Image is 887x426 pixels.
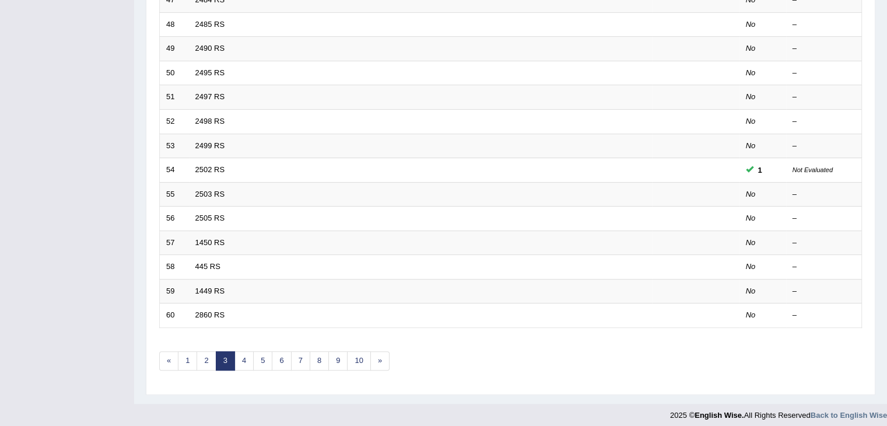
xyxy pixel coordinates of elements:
a: 1449 RS [195,287,225,295]
td: 60 [160,303,189,328]
a: 2497 RS [195,92,225,101]
div: – [793,19,856,30]
a: 2860 RS [195,310,225,319]
strong: English Wise. [695,411,744,420]
td: 58 [160,255,189,280]
em: No [746,44,756,53]
a: » [370,351,390,371]
a: 3 [216,351,235,371]
td: 52 [160,109,189,134]
a: 445 RS [195,262,220,271]
td: 59 [160,279,189,303]
em: No [746,117,756,125]
a: 8 [310,351,329,371]
td: 53 [160,134,189,158]
div: – [793,68,856,79]
td: 56 [160,207,189,231]
em: No [746,190,756,198]
a: 2503 RS [195,190,225,198]
a: 2502 RS [195,165,225,174]
div: – [793,286,856,297]
td: 48 [160,12,189,37]
td: 55 [160,182,189,207]
a: 2 [197,351,216,371]
em: No [746,20,756,29]
a: 2495 RS [195,68,225,77]
em: No [746,68,756,77]
div: – [793,43,856,54]
div: – [793,310,856,321]
em: No [746,214,756,222]
div: – [793,141,856,152]
a: 2490 RS [195,44,225,53]
em: No [746,238,756,247]
a: 2505 RS [195,214,225,222]
div: – [793,116,856,127]
em: No [746,287,756,295]
div: – [793,213,856,224]
a: 10 [347,351,370,371]
div: – [793,189,856,200]
em: No [746,262,756,271]
small: Not Evaluated [793,166,833,173]
td: 49 [160,37,189,61]
td: 50 [160,61,189,85]
a: 1450 RS [195,238,225,247]
a: 6 [272,351,291,371]
a: 1 [178,351,197,371]
div: – [793,261,856,273]
a: 2499 RS [195,141,225,150]
td: 57 [160,231,189,255]
a: 9 [328,351,348,371]
a: 2485 RS [195,20,225,29]
td: 51 [160,85,189,110]
em: No [746,141,756,150]
a: « [159,351,178,371]
a: 7 [291,351,310,371]
a: Back to English Wise [811,411,887,420]
a: 5 [253,351,272,371]
em: No [746,310,756,319]
em: No [746,92,756,101]
span: You cannot take this question anymore [753,164,767,176]
div: – [793,238,856,249]
a: 4 [234,351,254,371]
div: 2025 © All Rights Reserved [670,404,887,421]
a: 2498 RS [195,117,225,125]
div: – [793,92,856,103]
td: 54 [160,158,189,183]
